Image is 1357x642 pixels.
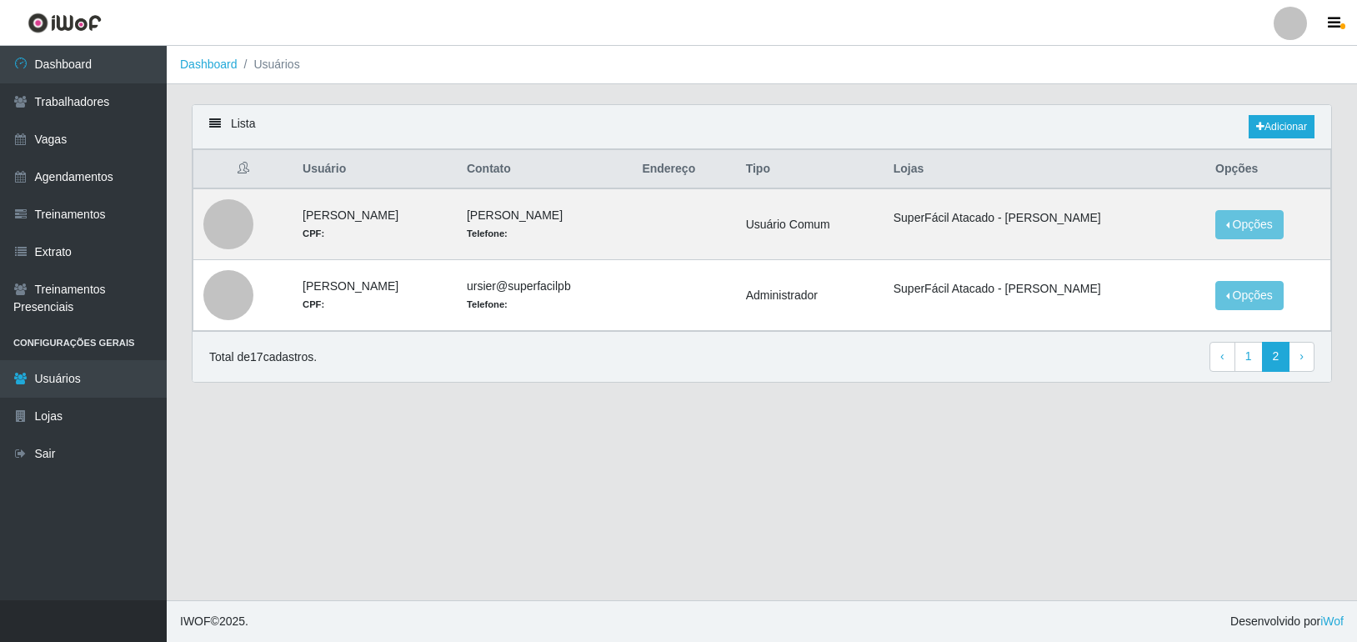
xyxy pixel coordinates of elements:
[180,614,211,628] span: IWOF
[736,188,884,260] td: Usuário Comum
[193,105,1331,149] div: Lista
[1220,349,1224,363] span: ‹
[293,260,457,331] td: [PERSON_NAME]
[457,150,632,189] th: Contato
[457,188,632,260] td: [PERSON_NAME]
[736,260,884,331] td: Administrador
[1249,115,1314,138] a: Adicionar
[1289,342,1314,372] a: Next
[1262,342,1290,372] a: 2
[209,349,317,366] p: Total de 17 cadastros.
[238,56,300,73] li: Usuários
[1320,614,1344,628] a: iWof
[894,280,1195,298] li: SuperFácil Atacado - [PERSON_NAME]
[1234,342,1263,372] a: 1
[1230,613,1344,630] span: Desenvolvido por
[894,209,1195,227] li: SuperFácil Atacado - [PERSON_NAME]
[180,613,248,630] span: © 2025 .
[1215,281,1284,310] button: Opções
[1299,349,1304,363] span: ›
[180,58,238,71] a: Dashboard
[457,260,632,331] td: ursier@superfacilpb
[632,150,735,189] th: Endereço
[28,13,102,33] img: CoreUI Logo
[1215,210,1284,239] button: Opções
[303,228,324,238] strong: CPF:
[303,299,324,309] strong: CPF:
[293,188,457,260] td: [PERSON_NAME]
[1209,342,1314,372] nav: pagination
[167,46,1357,84] nav: breadcrumb
[293,150,457,189] th: Usuário
[467,299,508,309] strong: Telefone:
[736,150,884,189] th: Tipo
[1205,150,1330,189] th: Opções
[1209,342,1235,372] a: Previous
[467,228,508,238] strong: Telefone:
[884,150,1205,189] th: Lojas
